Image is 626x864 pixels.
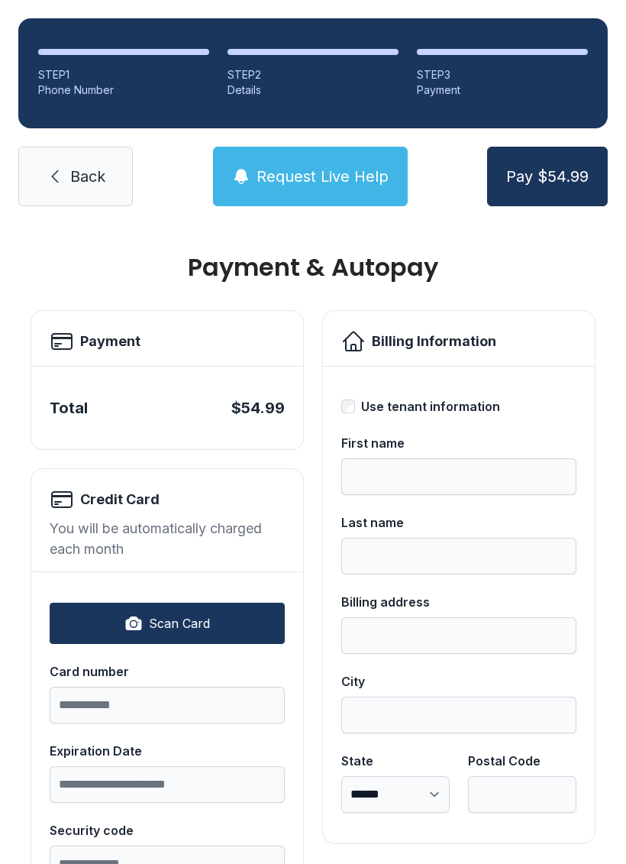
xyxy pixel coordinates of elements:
[468,752,576,770] div: Postal Code
[506,166,589,187] span: Pay $54.99
[227,67,399,83] div: STEP 2
[50,821,285,840] div: Security code
[80,331,140,352] h2: Payment
[341,752,450,770] div: State
[257,166,389,187] span: Request Live Help
[50,687,285,723] input: Card number
[372,331,496,352] h2: Billing Information
[38,83,209,98] div: Phone Number
[231,397,285,419] div: $54.99
[50,766,285,803] input: Expiration Date
[341,617,576,654] input: Billing address
[341,776,450,813] select: State
[341,697,576,733] input: City
[50,518,285,559] div: You will be automatically charged each month
[50,397,88,419] div: Total
[80,489,160,510] h2: Credit Card
[417,67,588,83] div: STEP 3
[31,255,595,280] h1: Payment & Autopay
[50,662,285,681] div: Card number
[341,538,576,574] input: Last name
[341,458,576,495] input: First name
[341,434,576,452] div: First name
[38,67,209,83] div: STEP 1
[341,593,576,611] div: Billing address
[149,614,210,633] span: Scan Card
[70,166,105,187] span: Back
[227,83,399,98] div: Details
[417,83,588,98] div: Payment
[50,742,285,760] div: Expiration Date
[341,513,576,532] div: Last name
[468,776,576,813] input: Postal Code
[341,672,576,691] div: City
[361,397,500,416] div: Use tenant information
